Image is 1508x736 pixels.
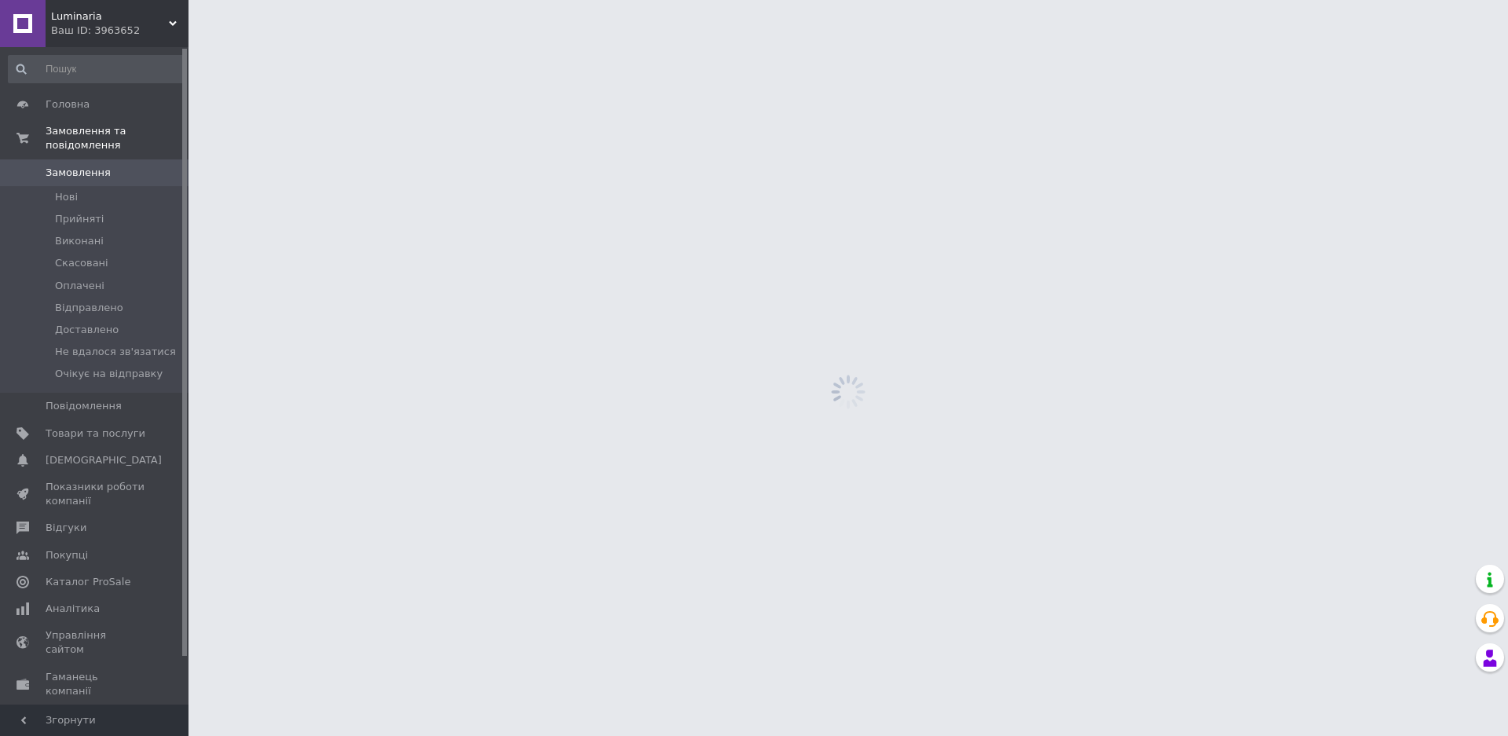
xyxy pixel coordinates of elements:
[46,670,145,698] span: Гаманець компанії
[46,602,100,616] span: Аналітика
[827,371,869,413] img: spinner_grey-bg-hcd09dd2d8f1a785e3413b09b97f8118e7.gif
[55,212,104,226] span: Прийняті
[46,521,86,535] span: Відгуки
[46,427,145,441] span: Товари та послуги
[51,9,169,24] span: Luminaria
[55,323,119,337] span: Доставлено
[55,301,123,315] span: Відправлено
[51,24,188,38] div: Ваш ID: 3963652
[55,256,108,270] span: Скасовані
[46,628,145,657] span: Управління сайтом
[55,190,78,204] span: Нові
[46,453,162,467] span: [DEMOGRAPHIC_DATA]
[46,399,122,413] span: Повідомлення
[46,480,145,508] span: Показники роботи компанії
[55,234,104,248] span: Виконані
[55,345,176,359] span: Не вдалося зв'язатися
[46,166,111,180] span: Замовлення
[8,55,185,83] input: Пошук
[46,575,130,589] span: Каталог ProSale
[46,124,188,152] span: Замовлення та повідомлення
[46,97,90,112] span: Головна
[55,279,104,293] span: Оплачені
[46,548,88,562] span: Покупці
[55,367,163,381] span: Очікує на відправку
